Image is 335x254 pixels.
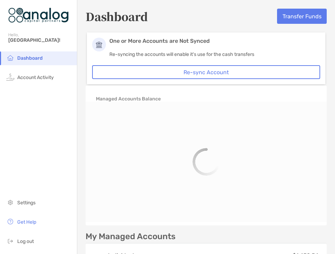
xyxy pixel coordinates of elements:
[86,8,148,24] h5: Dashboard
[17,238,34,244] span: Log out
[96,96,161,102] h4: Managed Accounts Balance
[17,219,36,225] span: Get Help
[6,237,14,245] img: logout icon
[17,75,54,80] span: Account Activity
[8,37,73,43] span: [GEOGRAPHIC_DATA]!
[86,232,176,241] p: My Managed Accounts
[17,55,43,61] span: Dashboard
[6,53,14,62] img: household icon
[6,73,14,81] img: activity icon
[92,65,320,79] button: Re-sync Account
[109,51,320,57] p: Re-syncing the accounts will enable it's use for the cash transfers
[6,217,14,226] img: get-help icon
[8,3,69,28] img: Zoe Logo
[17,200,36,206] span: Settings
[92,38,106,51] img: Account Icon
[6,198,14,206] img: settings icon
[109,38,320,48] p: One or More Accounts are Not Synced
[277,9,327,24] button: Transfer Funds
